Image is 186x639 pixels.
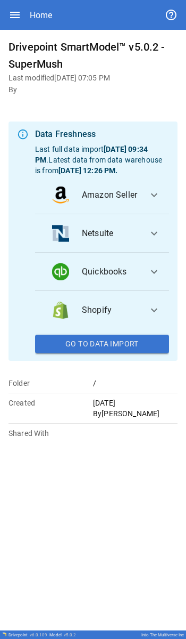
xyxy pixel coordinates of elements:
[93,398,177,408] p: [DATE]
[148,265,160,278] span: expand_more
[35,144,169,176] p: Last full data import . Latest data from data warehouse is from
[9,72,177,84] h6: Last modified [DATE] 07:05 PM
[9,633,47,637] div: Drivepoint
[141,633,184,637] div: Into The Multiverse Inc
[148,304,160,317] span: expand_more
[58,166,117,175] b: [DATE] 12:26 PM .
[148,227,160,240] span: expand_more
[82,304,139,317] span: Shopify
[93,378,177,389] p: /
[2,632,6,636] img: Drivepoint
[52,263,69,280] img: data_logo
[35,291,169,329] button: data_logoShopify
[9,378,93,389] p: Folder
[35,128,169,141] div: Data Freshness
[93,408,177,419] p: By [PERSON_NAME]
[9,428,93,439] p: Shared With
[9,84,177,96] h6: By
[35,335,169,354] button: Go To Data Import
[35,214,169,253] button: data_logoNetsuite
[9,38,177,72] h6: Drivepoint SmartModel™ v5.0.2 - SuperMush
[9,398,93,408] p: Created
[52,302,69,319] img: data_logo
[52,187,69,204] img: data_logo
[35,145,148,164] b: [DATE] 09:34 PM
[35,253,169,291] button: data_logoQuickbooks
[30,633,47,637] span: v 6.0.109
[82,227,139,240] span: Netsuite
[35,176,169,214] button: data_logoAmazon Seller
[82,189,139,201] span: Amazon Seller
[82,265,139,278] span: Quickbooks
[52,225,69,242] img: data_logo
[64,633,76,637] span: v 5.0.2
[49,633,76,637] div: Model
[148,189,160,201] span: expand_more
[30,10,52,20] div: Home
